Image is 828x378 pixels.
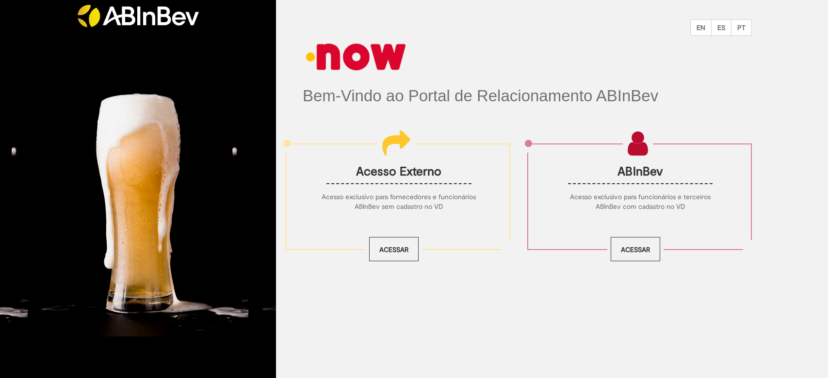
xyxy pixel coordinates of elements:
[560,192,720,211] p: Acesso exclusivo para funcionários e terceiros ABInBev com cadastro no VD
[78,5,199,27] img: ABInbev-white.png
[711,19,731,36] button: ES
[303,87,752,105] h1: Bem-Vindo ao Portal de Relacionamento ABInBev
[731,19,752,36] button: PT
[690,19,712,36] button: EN
[319,192,479,211] p: Acesso exclusivo para fornecedores e funcionários ABInBev sem cadastro no VD
[303,36,409,78] img: logo_now_small.png
[611,237,660,261] a: Acessar
[369,237,419,261] a: Acessar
